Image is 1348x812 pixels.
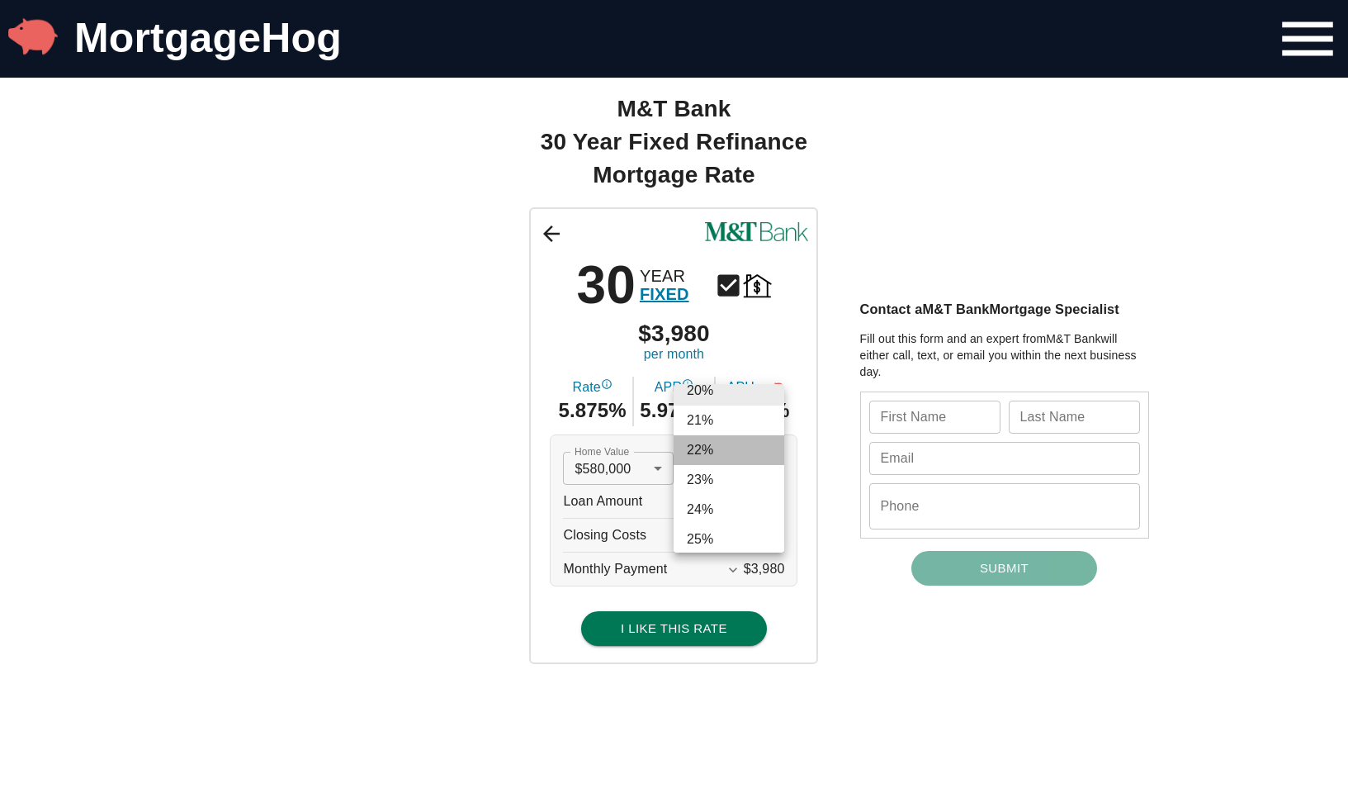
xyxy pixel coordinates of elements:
[674,376,784,406] li: 20%
[674,406,784,435] li: 21%
[674,435,784,465] li: 22%
[674,465,784,495] li: 23%
[674,525,784,554] li: 25%
[674,495,784,525] li: 24%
